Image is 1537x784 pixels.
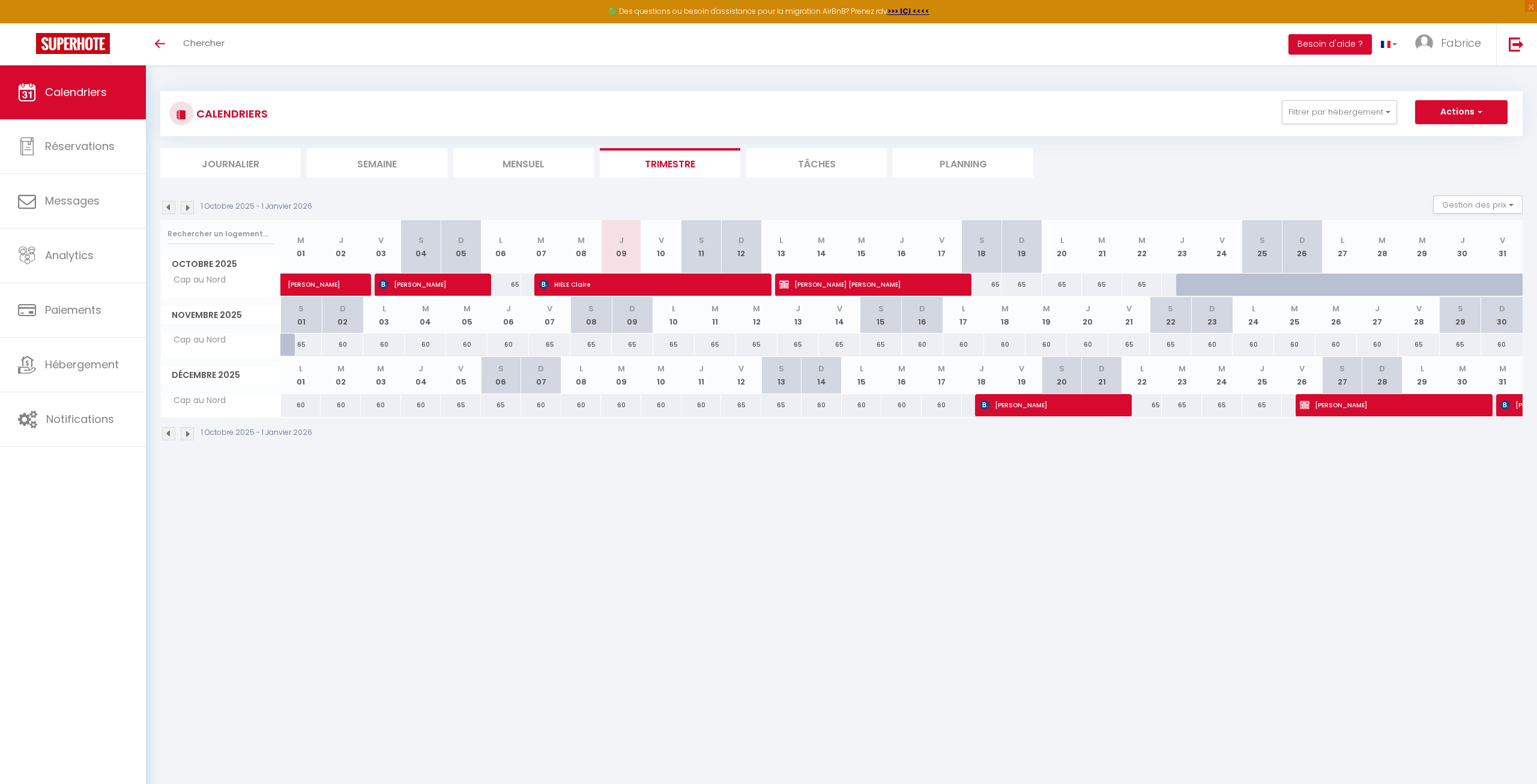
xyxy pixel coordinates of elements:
div: 65 [761,394,802,416]
th: 18 [984,297,1025,334]
abbr: M [1043,303,1050,314]
th: 09 [612,297,653,334]
th: 21 [1082,220,1122,274]
th: 13 [761,220,802,274]
div: 65 [1108,334,1150,356]
th: 05 [441,220,481,274]
span: [PERSON_NAME] [PERSON_NAME] [779,273,953,296]
abbr: L [1140,363,1144,374]
abbr: M [1179,363,1186,374]
abbr: V [1019,363,1024,374]
th: 16 [881,220,922,274]
th: 20 [1042,220,1082,274]
th: 05 [446,297,488,334]
abbr: V [659,235,664,246]
button: Besoin d'aide ? [1288,34,1372,55]
th: 15 [842,220,882,274]
abbr: M [1138,235,1146,246]
th: 29 [1403,220,1443,274]
abbr: J [619,235,624,246]
abbr: J [899,235,904,246]
abbr: M [1218,363,1225,374]
th: 24 [1202,220,1242,274]
abbr: J [1460,235,1465,246]
abbr: M [422,303,429,314]
th: 15 [860,297,902,334]
div: 65 [1202,394,1242,416]
th: 08 [561,220,602,274]
th: 13 [778,297,819,334]
th: 17 [922,220,962,274]
th: 26 [1282,357,1322,393]
abbr: M [818,235,825,246]
span: Cap au Nord [163,394,229,407]
li: Trimestre [600,148,740,178]
abbr: J [699,363,704,374]
div: 65 [441,394,481,416]
div: 60 [446,334,488,356]
th: 10 [653,297,695,334]
th: 27 [1322,220,1362,274]
th: 23 [1162,220,1202,274]
abbr: D [1499,303,1505,314]
span: Notifications [46,411,114,426]
div: 60 [1274,334,1315,356]
abbr: V [1299,363,1305,374]
th: 04 [401,357,441,393]
th: 11 [695,297,736,334]
th: 01 [281,357,321,393]
div: 65 [1398,334,1440,356]
div: 60 [1067,334,1108,356]
div: 65 [1242,394,1282,416]
div: 65 [860,334,902,356]
abbr: V [1219,235,1225,246]
th: 08 [561,357,602,393]
abbr: S [588,303,594,314]
button: Gestion des prix [1433,196,1523,214]
button: Filtrer par hébergement [1282,100,1397,124]
abbr: S [779,363,784,374]
th: 23 [1191,297,1233,334]
div: 60 [601,394,641,416]
abbr: L [1421,363,1424,374]
abbr: M [464,303,471,314]
div: 65 [695,334,736,356]
abbr: L [499,235,503,246]
th: 24 [1233,297,1274,334]
th: 28 [1362,220,1403,274]
span: Chercher [183,37,225,49]
abbr: D [738,235,744,246]
abbr: M [858,235,865,246]
th: 03 [363,297,405,334]
th: 30 [1442,220,1482,274]
a: >>> ICI <<<< [887,6,929,16]
abbr: L [672,303,675,314]
div: 65 [1042,274,1082,296]
abbr: J [796,303,800,314]
div: 60 [561,394,602,416]
th: 08 [570,297,612,334]
div: 60 [322,334,363,356]
abbr: M [377,363,384,374]
abbr: S [979,235,985,246]
span: [PERSON_NAME] [1300,393,1474,416]
span: HIELE Claire [539,273,753,296]
div: 60 [641,394,681,416]
th: 23 [1162,357,1202,393]
th: 27 [1357,297,1398,334]
span: Cap au Nord [163,274,229,287]
th: 02 [322,297,363,334]
abbr: V [378,235,384,246]
th: 10 [641,220,681,274]
li: Tâches [746,148,887,178]
abbr: J [1180,235,1185,246]
abbr: L [962,303,965,314]
span: Octobre 2025 [161,256,280,273]
abbr: D [919,303,925,314]
abbr: S [1339,363,1345,374]
img: ... [1415,34,1433,52]
div: 60 [363,334,405,356]
span: Fabrice [1441,35,1481,50]
a: [PERSON_NAME] [281,274,321,296]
